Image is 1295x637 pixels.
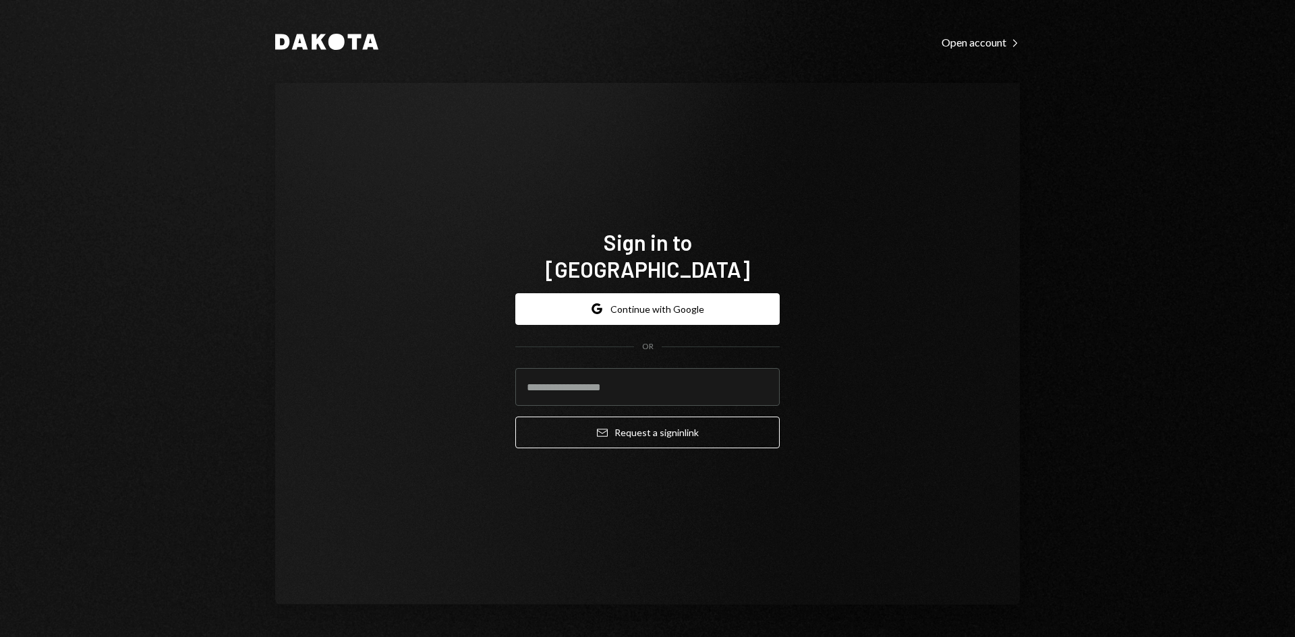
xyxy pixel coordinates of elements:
button: Continue with Google [515,293,780,325]
a: Open account [942,34,1020,49]
div: OR [642,341,654,353]
div: Open account [942,36,1020,49]
button: Request a signinlink [515,417,780,448]
h1: Sign in to [GEOGRAPHIC_DATA] [515,229,780,282]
